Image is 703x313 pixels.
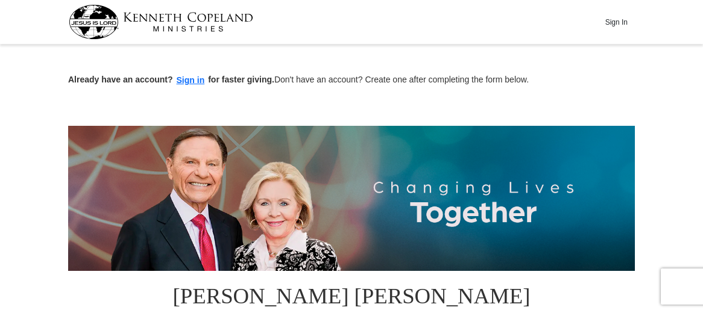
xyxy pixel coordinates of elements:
[68,75,274,84] strong: Already have an account? for faster giving.
[69,5,253,39] img: kcm-header-logo.svg
[173,73,209,87] button: Sign in
[68,73,635,87] p: Don't have an account? Create one after completing the form below.
[598,13,634,31] button: Sign In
